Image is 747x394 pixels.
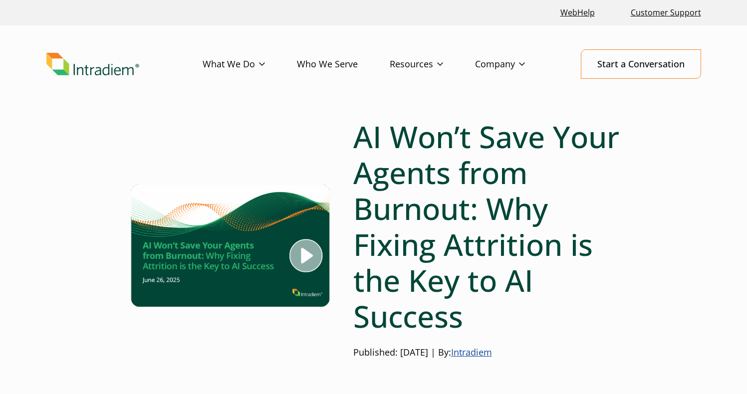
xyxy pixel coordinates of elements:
[46,53,139,76] img: Intradiem
[46,53,203,76] a: Link to homepage of Intradiem
[451,346,492,358] a: Intradiem
[390,50,475,79] a: Resources
[353,346,619,359] p: Published: [DATE] | By:
[203,50,297,79] a: What We Do
[475,50,557,79] a: Company
[297,50,390,79] a: Who We Serve
[556,2,599,23] a: Link opens in a new window
[627,2,705,23] a: Customer Support
[581,49,701,79] a: Start a Conversation
[353,119,619,334] h1: AI Won’t Save Your Agents from Burnout: Why Fixing Attrition is the Key to AI Success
